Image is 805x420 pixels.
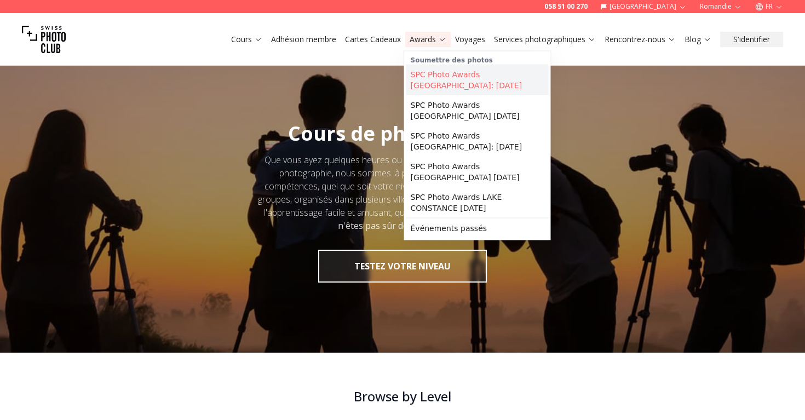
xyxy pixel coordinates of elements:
[490,32,600,47] button: Services photographiques
[455,34,485,45] a: Voyages
[406,54,549,65] div: Soumettre des photos
[406,95,549,126] a: SPC Photo Awards [GEOGRAPHIC_DATA] [DATE]
[22,18,66,61] img: Swiss photo club
[544,2,588,11] a: 058 51 00 270
[406,126,549,157] a: SPC Photo Awards [GEOGRAPHIC_DATA]: [DATE]
[231,34,262,45] a: Cours
[131,388,674,405] h3: Browse by Level
[227,32,267,47] button: Cours
[406,218,549,238] a: Événements passés
[680,32,716,47] button: Blog
[288,120,517,147] span: Cours de photographie
[318,250,487,283] button: TESTEZ VOTRE NIVEAU
[494,34,596,45] a: Services photographiques
[341,32,405,47] button: Cartes Cadeaux
[685,34,711,45] a: Blog
[410,34,446,45] a: Awards
[605,34,676,45] a: Rencontrez-nous
[406,187,549,218] a: SPC Photo Awards LAKE CONSTANCE [DATE]
[451,32,490,47] button: Voyages
[406,65,549,95] a: SPC Photo Awards [GEOGRAPHIC_DATA]: [DATE]
[254,153,551,232] div: Que vous ayez quelques heures ou une année entière à consacrer à la photographie, nous sommes là ...
[600,32,680,47] button: Rencontrez-nous
[406,157,549,187] a: SPC Photo Awards [GEOGRAPHIC_DATA] [DATE]
[345,34,401,45] a: Cartes Cadeaux
[271,34,336,45] a: Adhésion membre
[267,32,341,47] button: Adhésion membre
[405,32,451,47] button: Awards
[720,32,783,47] button: S'identifier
